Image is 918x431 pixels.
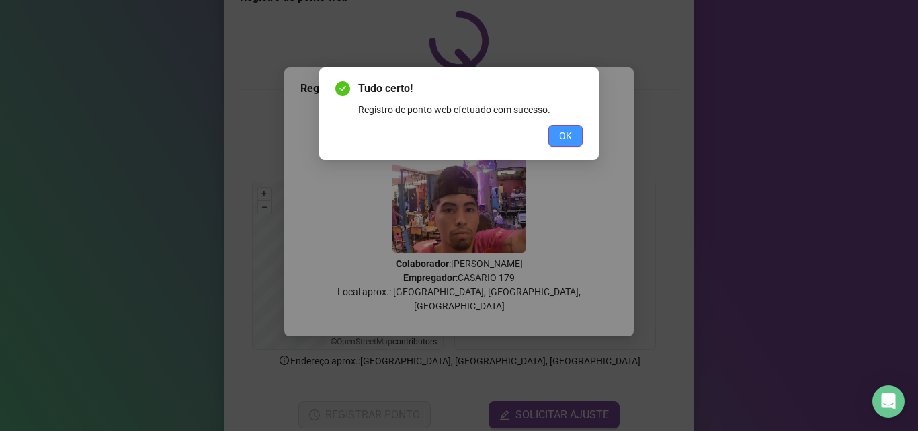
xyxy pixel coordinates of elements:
div: Registro de ponto web efetuado com sucesso. [358,102,583,117]
span: check-circle [335,81,350,96]
button: OK [548,125,583,147]
div: Open Intercom Messenger [872,385,905,418]
span: Tudo certo! [358,81,583,97]
span: OK [559,128,572,143]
